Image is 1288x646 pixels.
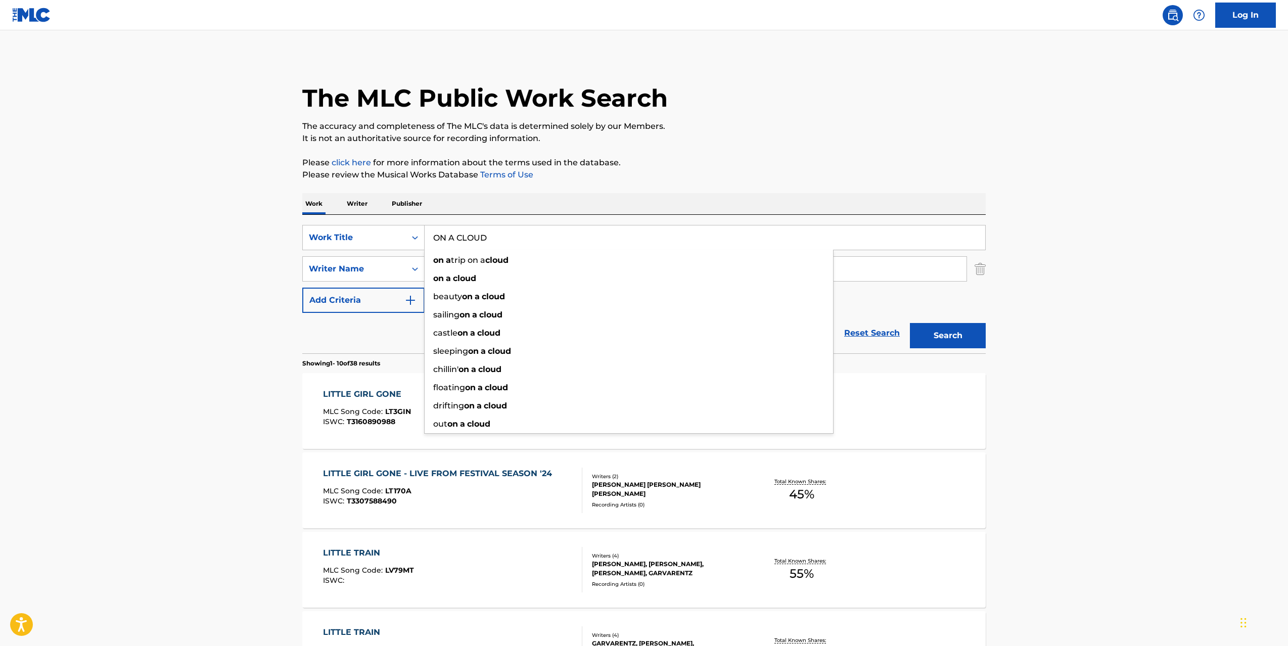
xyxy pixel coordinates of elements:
strong: a [478,383,483,392]
span: castle [433,328,457,338]
span: ISWC : [323,576,347,585]
strong: cloud [488,346,511,356]
div: LITTLE TRAIN [323,626,414,638]
img: search [1167,9,1179,21]
div: Recording Artists ( 0 ) [592,501,745,509]
strong: a [446,255,451,265]
span: T3307588490 [347,496,397,505]
a: Log In [1215,3,1276,28]
span: MLC Song Code : [323,486,385,495]
img: MLC Logo [12,8,51,22]
p: It is not an authoritative source for recording information. [302,132,986,145]
a: LITTLE GIRL GONE - LIVE FROM FESTIVAL SEASON '24MLC Song Code:LT170AISWC:T3307588490Writers (2)[P... [302,452,986,528]
p: Publisher [389,193,425,214]
strong: on [465,383,476,392]
strong: cloud [485,255,509,265]
img: 9d2ae6d4665cec9f34b9.svg [404,294,417,306]
strong: a [471,364,476,374]
a: click here [332,158,371,167]
div: [PERSON_NAME] [PERSON_NAME] [PERSON_NAME] [592,480,745,498]
strong: on [433,273,444,283]
div: LITTLE GIRL GONE - LIVE FROM FESTIVAL SEASON '24 [323,468,557,480]
strong: a [477,401,482,410]
span: 55 % [790,565,814,583]
img: Delete Criterion [975,256,986,282]
form: Search Form [302,225,986,353]
span: trip on a [451,255,485,265]
span: chillin' [433,364,458,374]
strong: a [446,273,451,283]
strong: on [468,346,479,356]
div: [PERSON_NAME], [PERSON_NAME], [PERSON_NAME], GARVARENTZ [592,560,745,578]
a: Reset Search [839,322,905,344]
strong: cloud [485,383,508,392]
strong: on [462,292,473,301]
h1: The MLC Public Work Search [302,83,668,113]
p: Total Known Shares: [774,636,829,644]
a: LITTLE TRAINMLC Song Code:LV79MTISWC:Writers (4)[PERSON_NAME], [PERSON_NAME], [PERSON_NAME], GARV... [302,532,986,608]
p: Please for more information about the terms used in the database. [302,157,986,169]
span: out [433,419,447,429]
span: T3160890988 [347,417,395,426]
strong: on [464,401,475,410]
span: LT170A [385,486,411,495]
strong: cloud [479,310,502,319]
strong: on [458,364,469,374]
span: ISWC : [323,417,347,426]
div: LITTLE GIRL GONE [323,388,411,400]
div: LITTLE TRAIN [323,547,414,559]
strong: a [481,346,486,356]
strong: cloud [484,401,507,410]
strong: cloud [477,328,500,338]
img: help [1193,9,1205,21]
strong: a [470,328,475,338]
strong: cloud [467,419,490,429]
p: Total Known Shares: [774,557,829,565]
div: Work Title [309,232,400,244]
p: Please review the Musical Works Database [302,169,986,181]
strong: a [472,310,477,319]
strong: cloud [482,292,505,301]
span: ISWC : [323,496,347,505]
span: LV79MT [385,566,414,575]
p: Total Known Shares: [774,478,829,485]
p: The accuracy and completeness of The MLC's data is determined solely by our Members. [302,120,986,132]
span: floating [433,383,465,392]
div: Writers ( 2 ) [592,473,745,480]
strong: on [447,419,458,429]
a: Terms of Use [478,170,533,179]
div: Drag [1240,608,1247,638]
strong: cloud [453,273,476,283]
div: Writers ( 4 ) [592,631,745,639]
a: LITTLE GIRL GONEMLC Song Code:LT3GINISWC:T3160890988Writers (2)[PERSON_NAME] [PERSON_NAME] [PERSO... [302,373,986,449]
iframe: Chat Widget [1237,597,1288,646]
p: Showing 1 - 10 of 38 results [302,359,380,368]
div: Writers ( 4 ) [592,552,745,560]
span: sailing [433,310,459,319]
strong: on [433,255,444,265]
span: 45 % [789,485,814,503]
span: drifting [433,401,464,410]
span: beauty [433,292,462,301]
strong: on [459,310,470,319]
span: LT3GIN [385,407,411,416]
button: Add Criteria [302,288,425,313]
div: Writer Name [309,263,400,275]
span: MLC Song Code : [323,566,385,575]
p: Work [302,193,326,214]
strong: a [475,292,480,301]
span: sleeping [433,346,468,356]
button: Search [910,323,986,348]
a: Public Search [1163,5,1183,25]
div: Recording Artists ( 0 ) [592,580,745,588]
span: MLC Song Code : [323,407,385,416]
strong: cloud [478,364,501,374]
strong: on [457,328,468,338]
strong: a [460,419,465,429]
div: Help [1189,5,1209,25]
p: Writer [344,193,371,214]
